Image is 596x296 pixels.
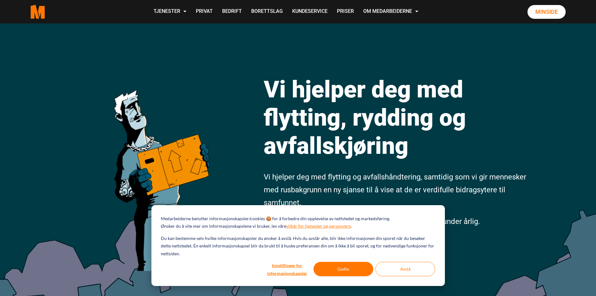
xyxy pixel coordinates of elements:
button: Godta [313,262,373,276]
a: Om Medarbeiderne [359,1,423,23]
p: Medarbeiderne benytter informasjonskapsler/cookies 🍪 for å forbedre din opplevelse av nettstedet ... [161,215,390,223]
a: vilkår for tjenester og personvern [286,222,351,230]
button: Innstillinger for informasjonskapsler [263,262,311,276]
a: Bedrift [217,1,247,23]
a: Tjenester [149,1,191,23]
div: Cookie banner [151,205,445,286]
a: Priser [332,1,359,23]
p: Du kan bestemme selv hvilke informasjonskapsler du ønsker å avslå. Hvis du avslår alle, blir ikke... [161,235,435,258]
span: Vi hjelper deg med flytting og avfallshåndtering, samtidig som vi gir mennesker med rusbakgrunn e... [264,173,526,207]
a: Privat [191,1,217,23]
a: Minside [527,5,566,19]
img: medarbeiderne man icon optimized [107,61,215,271]
a: Kundeservice [288,1,332,23]
a: Borettslag [247,1,288,23]
button: Avslå [375,262,435,276]
p: Ønsker du å vite mer om informasjonskapslene vi bruker, les våre . [161,222,352,230]
h1: Vi hjelper deg med flytting, rydding og avfallskjøring [264,75,528,160]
